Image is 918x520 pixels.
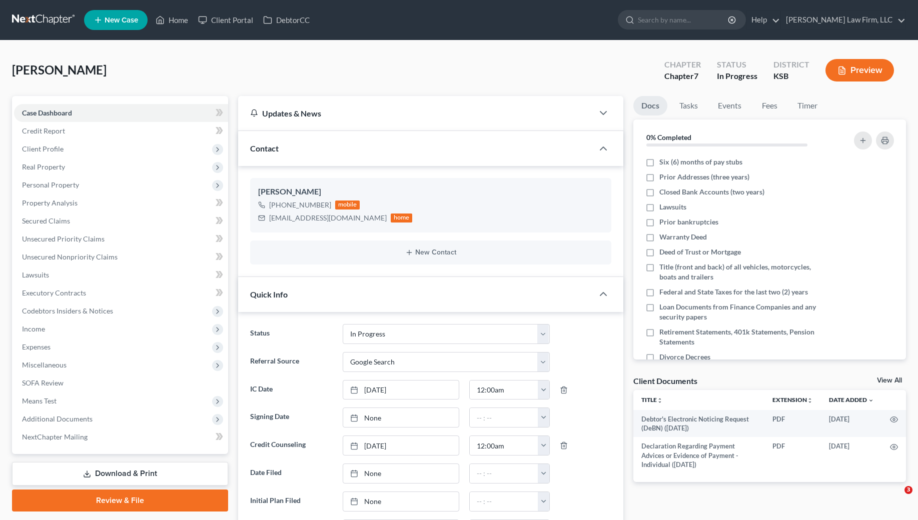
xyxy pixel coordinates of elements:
span: Unsecured Nonpriority Claims [22,252,118,261]
span: Retirement Statements, 401k Statements, Pension Statements [659,327,829,347]
a: Case Dashboard [14,104,228,122]
span: 7 [694,71,698,80]
span: Warranty Deed [659,232,707,242]
a: Unsecured Nonpriority Claims [14,248,228,266]
i: unfold_more [657,397,663,403]
label: Credit Counseling [245,435,338,455]
a: [DATE] [343,380,459,399]
iframe: Intercom live chat [884,486,908,510]
td: PDF [764,437,821,473]
div: Updates & News [250,108,582,118]
a: DebtorCC [258,11,315,29]
span: Executory Contracts [22,288,86,297]
a: [DATE] [343,436,459,455]
div: KSB [773,70,809,82]
a: None [343,408,459,427]
span: Closed Bank Accounts (two years) [659,187,764,197]
span: Real Property [22,162,65,171]
input: -- : -- [470,492,538,511]
span: Income [22,324,45,333]
span: Divorce Decrees [659,352,710,362]
span: Six (6) months of pay stubs [659,157,742,167]
div: [EMAIL_ADDRESS][DOMAIN_NAME] [269,213,387,223]
span: Prior bankruptcies [659,217,718,227]
input: -- : -- [470,408,538,427]
span: Secured Claims [22,216,70,225]
div: In Progress [717,70,757,82]
input: -- : -- [470,436,538,455]
i: expand_more [868,397,874,403]
a: Home [151,11,193,29]
div: Client Documents [633,375,697,386]
a: Unsecured Priority Claims [14,230,228,248]
a: Secured Claims [14,212,228,230]
td: Declaration Regarding Payment Advices or Evidence of Payment - Individual ([DATE]) [633,437,764,473]
span: Prior Addresses (three years) [659,172,749,182]
input: Search by name... [638,10,729,29]
label: Referral Source [245,352,338,372]
a: [PERSON_NAME] Law Firm, LLC [781,11,905,29]
a: Titleunfold_more [641,396,663,403]
a: None [343,492,459,511]
span: Additional Documents [22,414,93,423]
div: Status [717,59,757,70]
a: Docs [633,96,667,115]
a: None [343,464,459,483]
div: Chapter [664,59,701,70]
div: home [391,213,413,222]
a: Client Portal [193,11,258,29]
span: Codebtors Insiders & Notices [22,306,113,315]
a: Extensionunfold_more [772,396,813,403]
span: Unsecured Priority Claims [22,234,105,243]
td: [DATE] [821,437,882,473]
span: SOFA Review [22,378,64,387]
a: Executory Contracts [14,284,228,302]
span: NextChapter Mailing [22,432,88,441]
span: Client Profile [22,144,64,153]
span: Means Test [22,396,57,405]
span: Deed of Trust or Mortgage [659,247,741,257]
span: Contact [250,143,279,153]
i: unfold_more [807,397,813,403]
span: Expenses [22,342,51,351]
a: Lawsuits [14,266,228,284]
div: [PERSON_NAME] [258,186,604,198]
a: NextChapter Mailing [14,428,228,446]
span: Quick Info [250,289,288,299]
a: Help [746,11,780,29]
a: Download & Print [12,462,228,485]
label: Date Filed [245,463,338,483]
a: View All [877,377,902,384]
span: Title (front and back) of all vehicles, motorcycles, boats and trailers [659,262,829,282]
td: PDF [764,410,821,437]
input: -- : -- [470,380,538,399]
span: Personal Property [22,180,79,189]
span: Lawsuits [659,202,686,212]
span: New Case [105,16,138,24]
span: Property Analysis [22,198,78,207]
span: Miscellaneous [22,360,67,369]
strong: 0% Completed [646,133,691,141]
label: Initial Plan Filed [245,491,338,511]
label: Status [245,324,338,344]
span: [PERSON_NAME] [12,62,107,77]
input: -- : -- [470,464,538,483]
a: Date Added expand_more [829,396,874,403]
label: Signing Date [245,407,338,427]
div: [PHONE_NUMBER] [269,200,331,210]
a: Fees [753,96,785,115]
span: Loan Documents from Finance Companies and any security papers [659,302,829,322]
div: mobile [335,200,360,209]
button: Preview [825,59,894,81]
td: [DATE] [821,410,882,437]
span: 3 [904,486,912,494]
button: New Contact [258,248,604,256]
td: Debtor's Electronic Noticing Request (DeBN) ([DATE]) [633,410,764,437]
span: Federal and State Taxes for the last two (2) years [659,287,808,297]
a: Timer [789,96,825,115]
a: Credit Report [14,122,228,140]
a: Property Analysis [14,194,228,212]
div: District [773,59,809,70]
a: SOFA Review [14,374,228,392]
a: Review & File [12,489,228,511]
